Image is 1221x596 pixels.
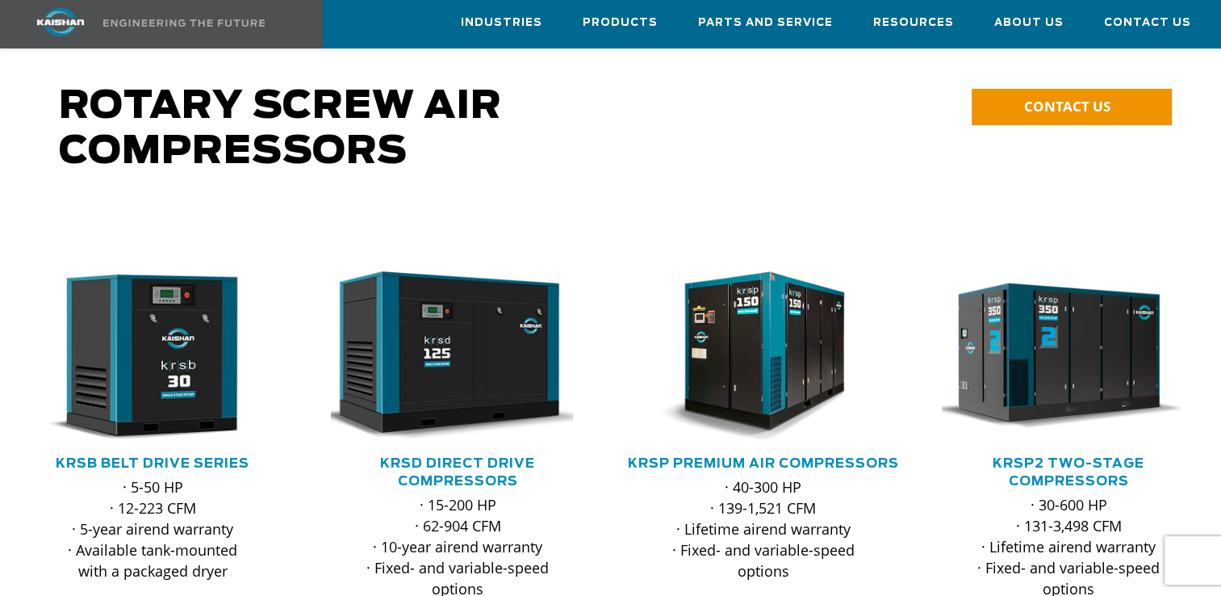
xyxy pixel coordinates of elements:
[637,271,890,443] div: krsp150
[994,1,1064,44] a: About Us
[698,14,833,32] span: Parts and Service
[331,271,584,443] div: krsd125
[14,271,268,443] img: krsb30
[1023,97,1110,115] span: CONTACT US
[583,14,658,32] span: Products
[583,1,658,44] a: Products
[380,457,535,488] a: KRSD Direct Drive Compressors
[972,89,1172,125] a: CONTACT US
[625,271,879,443] img: krsp150
[103,19,265,27] img: Engineering the future
[56,457,249,470] a: KRSB Belt Drive Series
[698,1,833,44] a: Parts and Service
[461,1,542,44] a: Industries
[26,271,279,443] div: krsb30
[873,14,954,32] span: Resources
[669,476,858,581] p: · 40-300 HP · 139-1,521 CFM · Lifetime airend warranty · Fixed- and variable-speed options
[873,1,954,44] a: Resources
[319,271,573,443] img: krsd125
[942,271,1195,443] div: krsp350
[461,14,542,32] span: Industries
[628,457,899,470] a: KRSP Premium Air Compressors
[1104,14,1191,32] span: Contact Us
[993,457,1144,488] a: KRSP2 Two-Stage Compressors
[1104,1,1191,44] a: Contact Us
[59,87,502,171] span: Rotary Screw Air Compressors
[930,271,1184,443] img: krsp350
[994,14,1064,32] span: About Us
